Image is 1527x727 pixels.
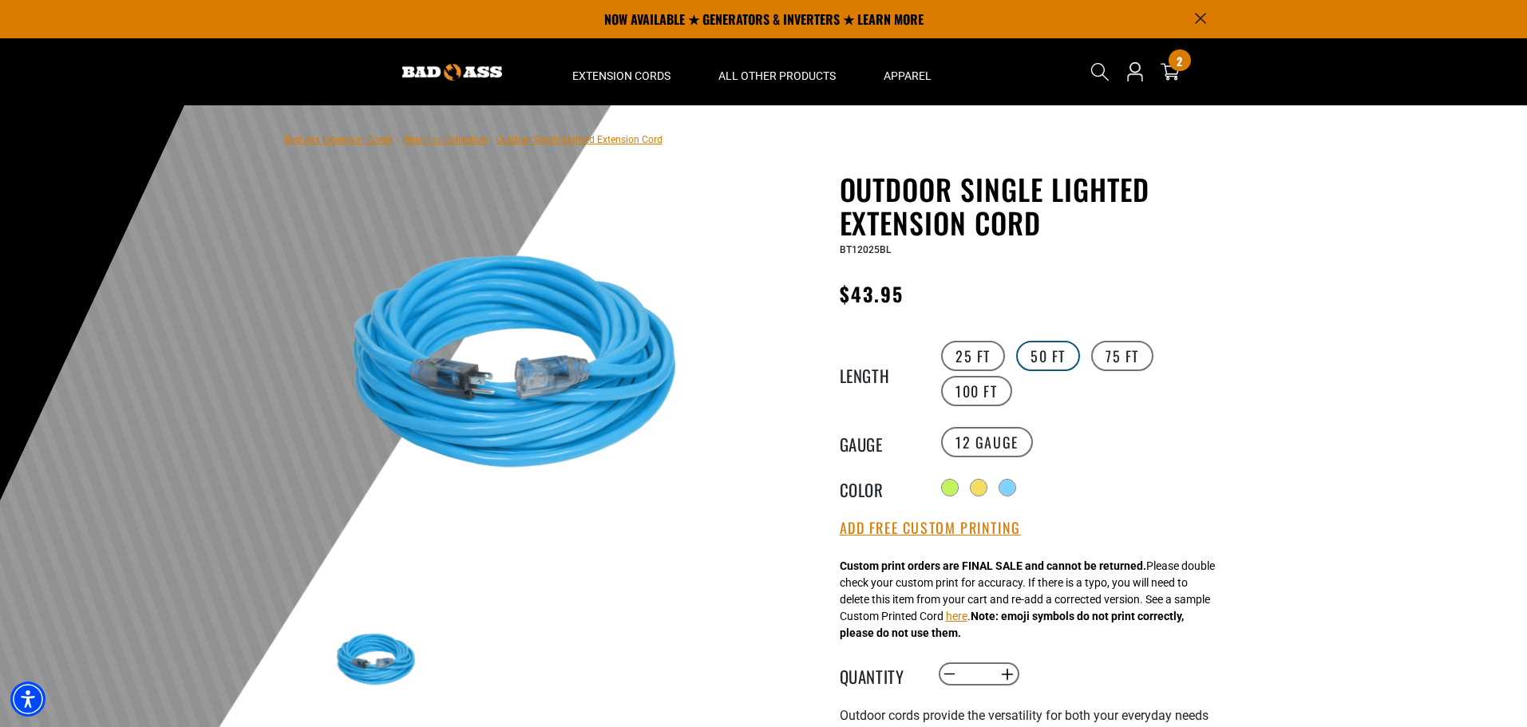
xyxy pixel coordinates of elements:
[941,427,1033,457] label: 12 Gauge
[840,558,1215,642] div: Please double check your custom print for accuracy. If there is a typo, you will need to delete t...
[490,134,493,145] span: ›
[840,244,891,255] span: BT12025BL
[840,610,1184,639] strong: Note: emoji symbols do not print correctly, please do not use them.
[840,172,1231,239] h1: Outdoor Single Lighted Extension Cord
[840,559,1146,572] strong: Custom print orders are FINAL SALE and cannot be returned.
[718,69,836,83] span: All Other Products
[548,38,694,105] summary: Extension Cords
[285,129,663,148] nav: breadcrumbs
[1122,38,1148,105] a: Open this option
[840,279,904,308] span: $43.95
[1087,59,1113,85] summary: Search
[840,664,920,685] label: Quantity
[572,69,671,83] span: Extension Cords
[332,614,425,707] img: Blue
[1177,55,1182,67] span: 2
[840,363,920,384] legend: Length
[496,134,663,145] span: Outdoor Single Lighted Extension Cord
[10,682,45,717] div: Accessibility Menu
[840,520,1021,537] button: Add Free Custom Printing
[402,64,502,81] img: Bad Ass Extension Cords
[285,134,393,145] a: Bad Ass Extension Cords
[840,477,920,498] legend: Color
[941,376,1012,406] label: 100 FT
[402,134,487,145] a: Return to Collection
[694,38,860,105] summary: All Other Products
[840,432,920,452] legend: Gauge
[1016,341,1080,371] label: 50 FT
[332,176,717,560] img: Blue
[396,134,399,145] span: ›
[860,38,955,105] summary: Apparel
[946,608,967,625] button: here
[884,69,932,83] span: Apparel
[941,341,1005,371] label: 25 FT
[1091,341,1153,371] label: 75 FT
